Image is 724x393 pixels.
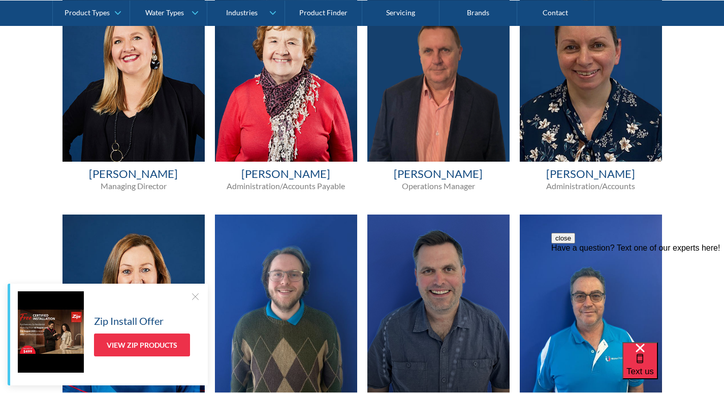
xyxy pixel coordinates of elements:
[367,215,510,392] img: Richard Wade
[551,233,724,355] iframe: podium webchat widget prompt
[622,342,724,393] iframe: podium webchat widget bubble
[367,167,510,182] h4: [PERSON_NAME]
[215,215,357,392] img: Zac Loughron
[65,8,110,17] div: Product Types
[94,334,190,356] a: View Zip Products
[367,181,510,192] p: Operations Manager
[520,215,662,392] img: Allan Josman
[62,167,205,182] h4: [PERSON_NAME]
[520,181,662,192] p: Administration/Accounts
[215,167,357,182] h4: [PERSON_NAME]
[145,8,184,17] div: Water Types
[215,181,357,192] p: Administration/Accounts Payable
[520,167,662,182] h4: [PERSON_NAME]
[226,8,258,17] div: Industries
[18,291,84,373] img: Zip Install Offer
[62,181,205,192] p: Managing Director
[62,215,205,392] img: Jodi Lance
[94,313,164,328] h5: Zip Install Offer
